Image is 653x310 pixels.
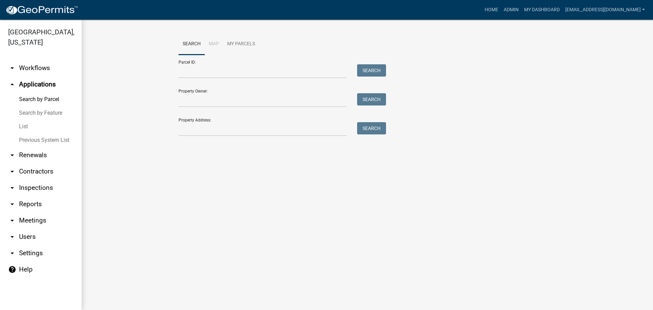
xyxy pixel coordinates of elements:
[179,33,205,55] a: Search
[8,249,16,257] i: arrow_drop_down
[357,93,386,105] button: Search
[8,167,16,176] i: arrow_drop_down
[8,151,16,159] i: arrow_drop_down
[8,200,16,208] i: arrow_drop_down
[357,64,386,77] button: Search
[357,122,386,134] button: Search
[501,3,521,16] a: Admin
[521,3,563,16] a: My Dashboard
[223,33,259,55] a: My Parcels
[8,233,16,241] i: arrow_drop_down
[8,216,16,225] i: arrow_drop_down
[8,64,16,72] i: arrow_drop_down
[8,184,16,192] i: arrow_drop_down
[563,3,648,16] a: [EMAIL_ADDRESS][DOMAIN_NAME]
[8,80,16,88] i: arrow_drop_up
[8,265,16,274] i: help
[482,3,501,16] a: Home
